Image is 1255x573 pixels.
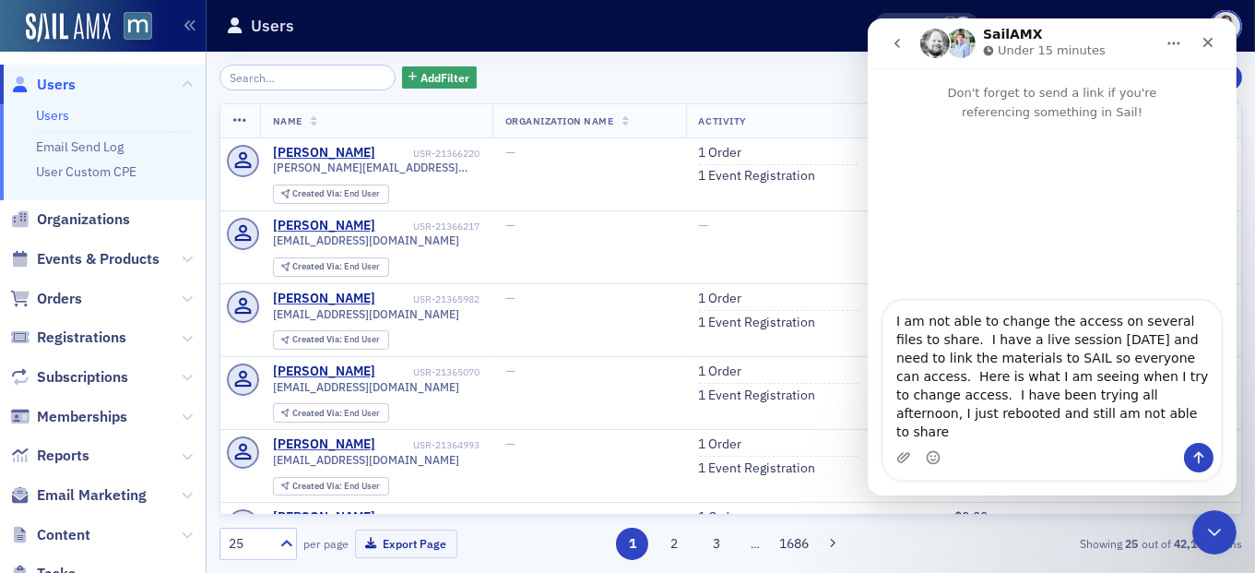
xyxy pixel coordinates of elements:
a: 1 Event Registration [699,460,816,477]
a: Registrations [10,328,126,348]
div: Created Via: End User [273,477,389,496]
span: [EMAIL_ADDRESS][DOMAIN_NAME] [273,307,459,321]
img: SailAMX [26,13,111,42]
span: Name [273,114,302,127]
span: — [505,363,515,379]
a: Email Send Log [36,138,124,155]
a: [PERSON_NAME] [273,218,375,234]
a: Memberships [10,407,127,427]
div: End User [292,409,380,419]
a: View Homepage [111,12,152,43]
iframe: Intercom live chat [868,18,1237,495]
span: Users [37,75,76,95]
a: [PERSON_NAME] [273,145,375,161]
a: [PERSON_NAME] [273,291,375,307]
div: USR-21366217 [378,221,480,233]
span: Created Via : [292,407,344,419]
span: [PERSON_NAME][EMAIL_ADDRESS][DOMAIN_NAME] [273,161,480,174]
button: 3 [700,528,732,560]
span: Justin Chase [953,17,973,36]
h1: Users [251,15,294,37]
span: Created Via : [292,333,344,345]
a: 1 Order [699,291,742,307]
div: Created Via: End User [273,257,389,277]
span: Created Via : [292,187,344,199]
div: USR-21366220 [378,148,480,160]
span: Activity [699,114,747,127]
label: per page [303,535,349,552]
div: Created Via: End User [273,330,389,350]
input: Search… [219,65,396,90]
a: 1 Event Registration [699,315,816,331]
span: — [505,290,515,306]
button: 1686 [777,528,810,560]
a: Events & Products [10,249,160,269]
span: $0.00 [955,508,989,525]
span: Email Marketing [37,485,147,506]
span: Lauren McDonough [941,17,960,36]
a: Email Marketing [10,485,147,506]
div: [PERSON_NAME] [273,436,375,453]
span: — [1208,508,1218,525]
a: Users [10,75,76,95]
button: Export Page [355,530,457,558]
span: Organizations [37,209,130,230]
span: — [1014,508,1024,525]
span: Reports [37,446,89,466]
div: End User [292,262,380,272]
div: USR-21364968 [378,512,480,524]
iframe: Intercom live chat [1192,510,1237,555]
span: — [505,217,515,233]
img: SailAMX [124,12,152,41]
a: 1 Order [699,509,742,526]
a: Orders [10,289,82,309]
a: 1 Order [699,145,742,161]
div: [DOMAIN_NAME] [1095,18,1199,34]
div: Created Via: End User [273,185,389,204]
button: 1 [616,528,648,560]
span: Events & Products [37,249,160,269]
a: User Custom CPE [36,163,136,180]
span: — [505,508,515,525]
div: End User [292,482,380,492]
strong: 42,141 [1171,535,1214,552]
a: 1 Event Registration [699,168,816,185]
a: 1 Order [699,436,742,453]
span: Add Filter [420,69,469,86]
a: 1 Order [699,364,742,380]
span: Subscriptions [37,367,128,388]
button: AddFilter [402,66,478,90]
span: Registrations [37,328,126,348]
div: [PERSON_NAME] [273,509,375,526]
span: Orders [37,289,82,309]
span: [EMAIL_ADDRESS][DOMAIN_NAME] [273,233,459,247]
span: — [505,144,515,161]
div: USR-21365982 [378,293,480,305]
span: … [742,535,768,552]
span: Created Via : [292,260,344,272]
span: Organization Name [505,114,614,127]
span: [EMAIL_ADDRESS][DOMAIN_NAME] [273,453,459,467]
a: [PERSON_NAME] [273,364,375,380]
a: Subscriptions [10,367,128,388]
span: Created Via : [292,480,344,492]
button: 2 [658,528,691,560]
a: 1 Event Registration [699,388,816,404]
a: Reports [10,446,89,466]
div: USR-21364993 [378,439,480,451]
span: — [505,436,515,452]
div: USR-21365070 [378,366,480,378]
